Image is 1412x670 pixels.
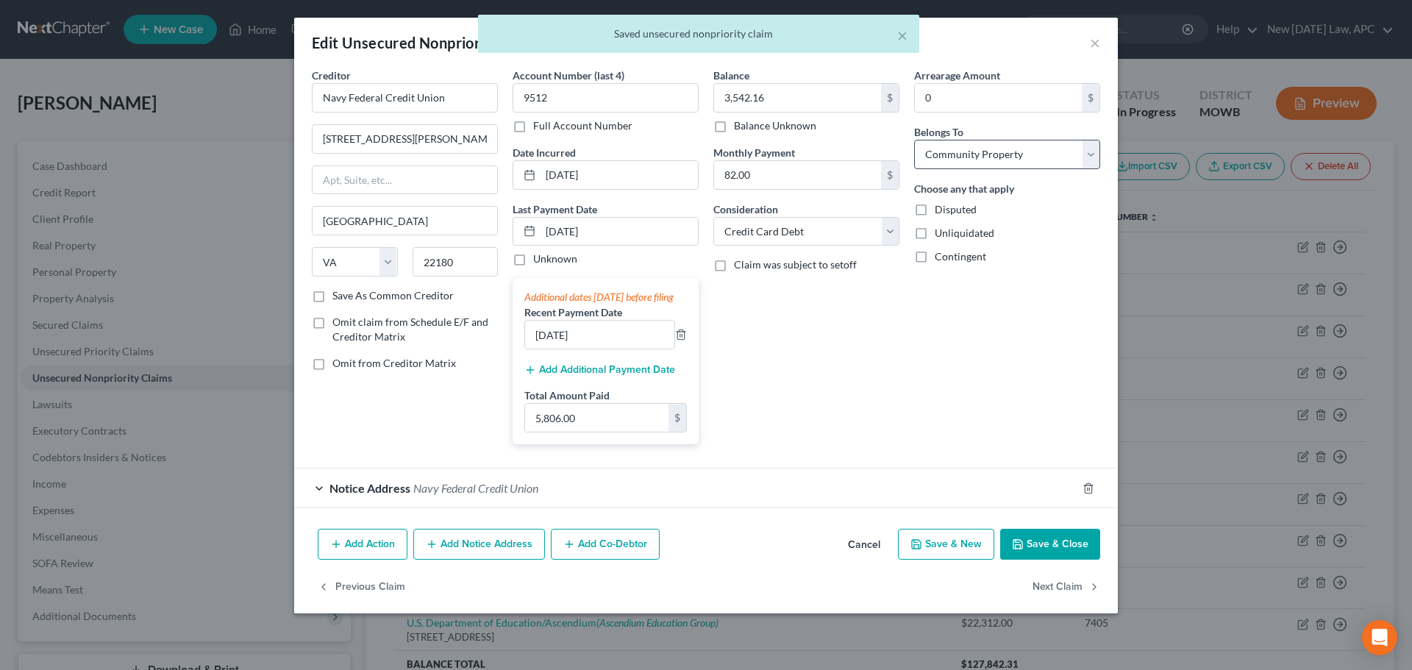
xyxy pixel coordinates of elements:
input: Enter city... [313,207,497,235]
button: Next Claim [1033,571,1100,602]
input: 0.00 [525,404,668,432]
button: Add Co-Debtor [551,529,660,560]
span: Creditor [312,69,351,82]
span: Omit claim from Schedule E/F and Creditor Matrix [332,316,488,343]
input: Search creditor by name... [312,83,498,113]
label: Full Account Number [533,118,632,133]
div: $ [1082,84,1099,112]
input: Apt, Suite, etc... [313,166,497,194]
input: -- [525,321,674,349]
input: 0.00 [714,161,881,189]
span: Claim was subject to setoff [734,258,857,271]
input: XXXX [513,83,699,113]
label: Choose any that apply [914,181,1014,196]
div: $ [881,161,899,189]
label: Unknown [533,252,577,266]
span: Contingent [935,250,986,263]
label: Account Number (last 4) [513,68,624,83]
button: Save & Close [1000,529,1100,560]
label: Balance Unknown [734,118,816,133]
label: Date Incurred [513,145,576,160]
input: MM/DD/YYYY [541,161,698,189]
div: Open Intercom Messenger [1362,620,1397,655]
div: $ [881,84,899,112]
span: Unliquidated [935,227,994,239]
span: Notice Address [329,481,410,495]
button: Cancel [836,530,892,560]
label: Balance [713,68,749,83]
input: 0.00 [714,84,881,112]
div: $ [668,404,686,432]
span: Navy Federal Credit Union [413,481,538,495]
button: Save & New [898,529,994,560]
div: Saved unsecured nonpriority claim [490,26,908,41]
div: Additional dates [DATE] before filing [524,290,687,304]
input: Enter zip... [413,247,499,277]
button: Add Action [318,529,407,560]
input: MM/DD/YYYY [541,218,698,246]
button: × [897,26,908,44]
button: Add Additional Payment Date [524,364,675,376]
button: Add Notice Address [413,529,545,560]
label: Recent Payment Date [524,304,622,320]
span: Disputed [935,203,977,215]
span: Belongs To [914,126,963,138]
button: Previous Claim [318,571,405,602]
label: Last Payment Date [513,202,597,217]
label: Save As Common Creditor [332,288,454,303]
label: Arrearage Amount [914,68,1000,83]
input: Enter address... [313,125,497,153]
label: Total Amount Paid [524,388,610,403]
label: Consideration [713,202,778,217]
input: 0.00 [915,84,1082,112]
span: Omit from Creditor Matrix [332,357,456,369]
label: Monthly Payment [713,145,795,160]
